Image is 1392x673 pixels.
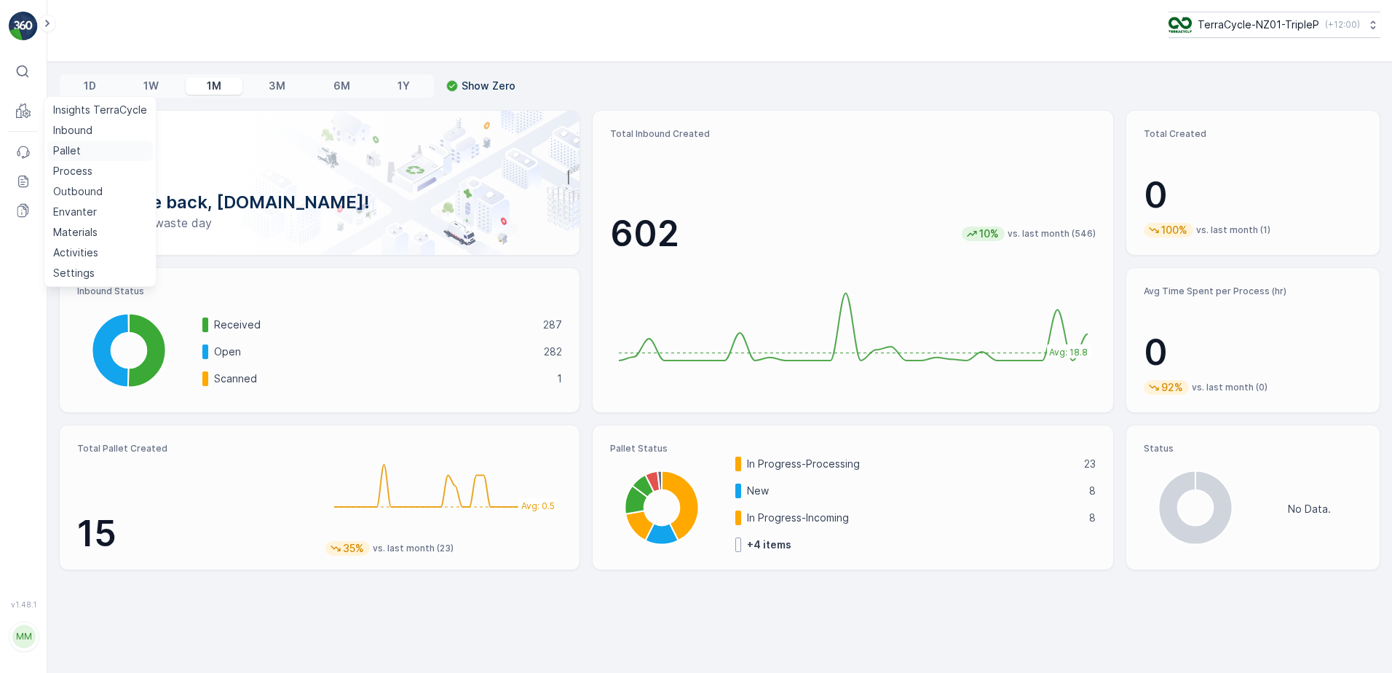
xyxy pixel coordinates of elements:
[1144,331,1362,374] p: 0
[83,191,556,214] p: Welcome back, [DOMAIN_NAME]!
[83,214,556,232] p: Have a zero-waste day
[1168,17,1192,33] img: TC_7kpGtVS.png
[1089,511,1096,525] p: 8
[207,79,221,93] p: 1M
[9,12,38,41] img: logo
[214,371,547,386] p: Scanned
[1325,19,1360,31] p: ( +12:00 )
[1196,224,1270,236] p: vs. last month (1)
[462,79,515,93] p: Show Zero
[77,443,314,454] p: Total Pallet Created
[1160,223,1189,237] p: 100%
[398,79,410,93] p: 1Y
[1160,380,1185,395] p: 92%
[1168,12,1380,38] button: TerraCycle-NZ01-TripleP(+12:00)
[77,286,562,297] p: Inbound Status
[341,541,365,556] p: 35%
[747,538,791,552] p: + 4 items
[84,79,96,93] p: 1D
[610,212,679,256] p: 602
[1144,286,1362,297] p: Avg Time Spent per Process (hr)
[543,318,562,332] p: 287
[557,371,562,386] p: 1
[747,457,1074,471] p: In Progress-Processing
[9,612,38,661] button: MM
[1144,128,1362,140] p: Total Created
[1144,443,1362,454] p: Status
[143,79,159,93] p: 1W
[1084,457,1096,471] p: 23
[978,227,1000,241] p: 10%
[610,128,1095,140] p: Total Inbound Created
[12,625,36,648] div: MM
[333,79,350,93] p: 6M
[1198,17,1319,32] p: TerraCycle-NZ01-TripleP
[1288,502,1331,516] p: No Data.
[9,600,38,609] span: v 1.48.1
[373,543,454,554] p: vs. last month (23)
[610,443,1095,454] p: Pallet Status
[544,345,562,359] p: 282
[747,484,1079,498] p: New
[1089,484,1096,498] p: 8
[1144,173,1362,217] p: 0
[269,79,285,93] p: 3M
[1192,382,1268,393] p: vs. last month (0)
[747,511,1079,525] p: In Progress-Incoming
[214,318,534,332] p: Received
[1008,228,1096,240] p: vs. last month (546)
[214,345,534,359] p: Open
[77,512,314,556] p: 15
